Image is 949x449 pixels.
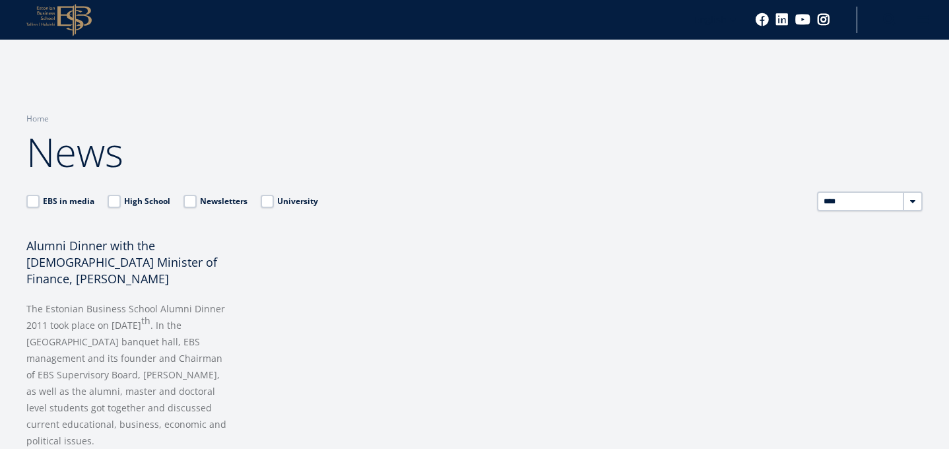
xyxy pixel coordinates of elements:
label: University [261,195,318,208]
h1: News [26,125,923,178]
a: Instagram [817,13,830,26]
a: Youtube [795,13,810,26]
a: Facebook [756,13,769,26]
span: Alumni Dinner with the [DEMOGRAPHIC_DATA] Minister of Finance, [PERSON_NAME] [26,238,217,287]
p: The Estonian Business School Alumni Dinner 2011 took place on [DATE] . In the [GEOGRAPHIC_DATA] b... [26,300,231,449]
sup: th [141,314,150,327]
a: Home [26,112,49,125]
label: High School [108,195,170,208]
label: EBS in media [26,195,94,208]
label: Newsletters [183,195,247,208]
a: Linkedin [775,13,789,26]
